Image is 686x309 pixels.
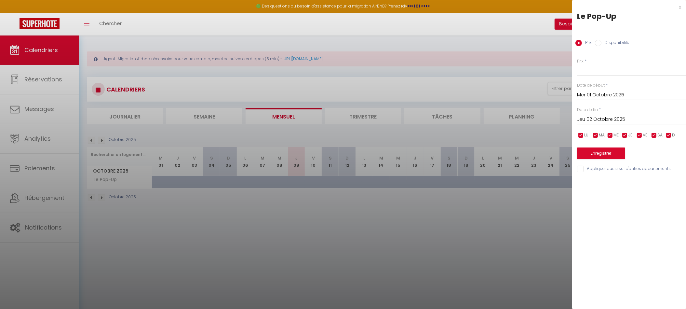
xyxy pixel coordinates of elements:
[601,40,629,47] label: Disponibilité
[657,132,663,138] span: SA
[643,132,647,138] span: VE
[577,11,681,21] div: Le Pop-Up
[628,132,632,138] span: JE
[577,58,584,64] label: Prix
[577,82,605,89] label: Date de début
[572,3,681,11] div: x
[672,132,676,138] span: DI
[613,132,619,138] span: ME
[577,107,598,113] label: Date de fin
[577,147,625,159] button: Enregistrer
[584,132,588,138] span: LU
[599,132,605,138] span: MA
[582,40,592,47] label: Prix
